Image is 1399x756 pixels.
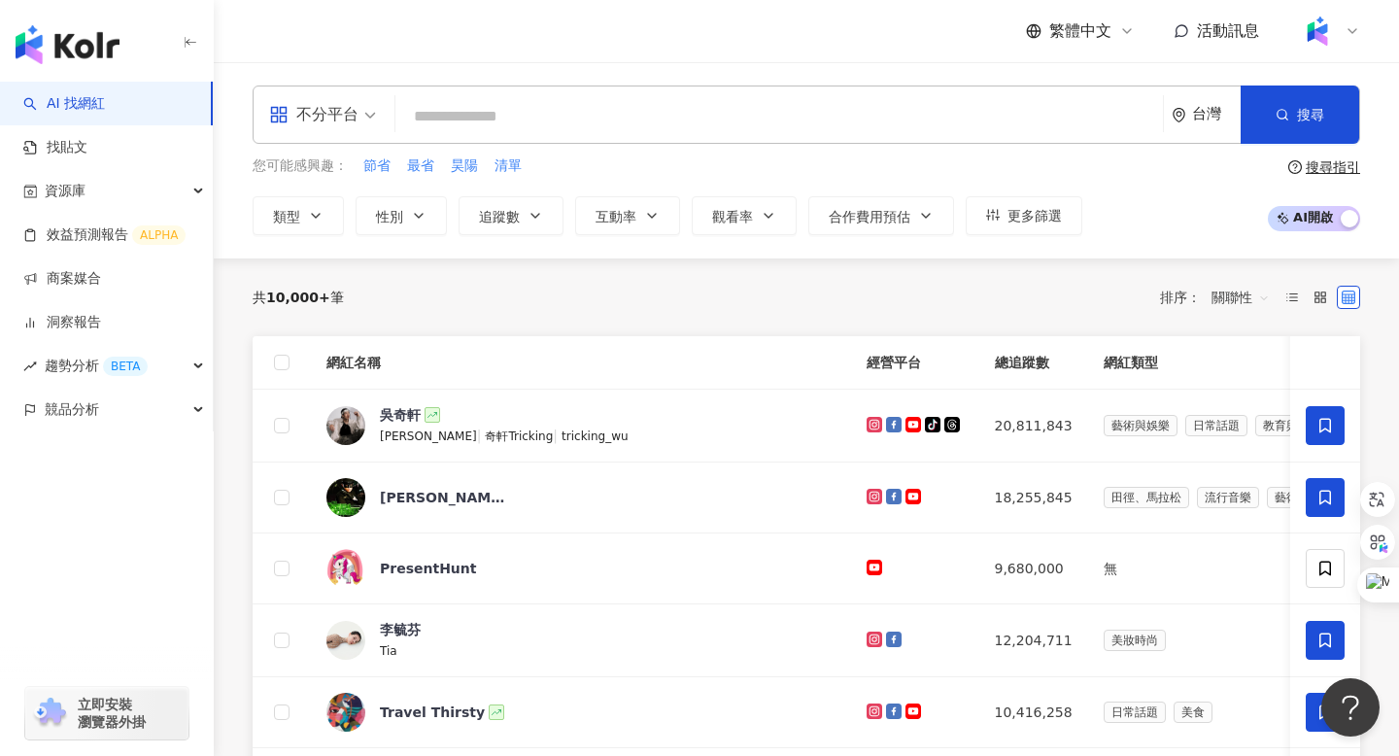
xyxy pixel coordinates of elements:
[1104,415,1177,436] span: 藝術與娛樂
[1297,107,1324,122] span: 搜尋
[380,620,421,639] div: 李毓芬
[979,533,1088,604] td: 9,680,000
[1299,13,1336,50] img: Kolr%20app%20icon%20%281%29.png
[495,156,522,176] span: 清單
[311,336,851,390] th: 網紅名稱
[253,196,344,235] button: 類型
[479,209,520,224] span: 追蹤數
[1104,630,1166,651] span: 美妝時尚
[1049,20,1111,42] span: 繁體中文
[269,99,358,130] div: 不分平台
[23,313,101,332] a: 洞察報告
[596,209,636,224] span: 互動率
[362,155,392,177] button: 節省
[380,644,397,658] span: Tia
[485,430,553,443] span: 奇軒Tricking
[326,405,836,446] a: KOL Avatar吳奇軒[PERSON_NAME]|奇軒Tricking|tricking_wu
[23,269,101,289] a: 商案媒合
[1321,678,1380,737] iframe: Help Scout Beacon - Open
[851,336,979,390] th: 經營平台
[1104,487,1189,508] span: 田徑、馬拉松
[477,428,486,443] span: |
[16,25,119,64] img: logo
[380,488,506,507] div: [PERSON_NAME] [PERSON_NAME]
[23,360,37,373] span: rise
[407,156,434,176] span: 最省
[326,478,365,517] img: KOL Avatar
[692,196,797,235] button: 觀看率
[45,344,148,388] span: 趨勢分析
[1197,21,1259,40] span: 活動訊息
[1174,702,1212,723] span: 美食
[23,138,87,157] a: 找貼文
[266,290,330,305] span: 10,000+
[380,430,477,443] span: [PERSON_NAME]
[1288,160,1302,174] span: question-circle
[1241,86,1359,144] button: 搜尋
[979,390,1088,463] td: 20,811,843
[712,209,753,224] span: 觀看率
[1267,487,1341,508] span: 藝術與娛樂
[1255,415,1329,436] span: 教育與學習
[979,604,1088,677] td: 12,204,711
[78,696,146,731] span: 立即安裝 瀏覽器外掛
[979,463,1088,533] td: 18,255,845
[356,196,447,235] button: 性別
[380,559,477,578] div: PresentHunt
[1104,702,1166,723] span: 日常話題
[45,169,85,213] span: 資源庫
[103,357,148,376] div: BETA
[31,698,69,729] img: chrome extension
[1160,282,1280,313] div: 排序：
[326,621,365,660] img: KOL Avatar
[979,677,1088,748] td: 10,416,258
[326,549,836,588] a: KOL AvatarPresentHunt
[326,693,365,732] img: KOL Avatar
[1211,282,1270,313] span: 關聯性
[966,196,1082,235] button: 更多篩選
[326,693,836,732] a: KOL AvatarTravel Thirsty
[25,687,188,739] a: chrome extension立即安裝 瀏覽器外掛
[808,196,954,235] button: 合作費用預估
[406,155,435,177] button: 最省
[273,209,300,224] span: 類型
[376,209,403,224] span: 性別
[326,620,836,661] a: KOL Avatar李毓芬Tia
[363,156,391,176] span: 節省
[1306,159,1360,175] div: 搜尋指引
[253,290,344,305] div: 共 筆
[45,388,99,431] span: 競品分析
[979,336,1088,390] th: 總追蹤數
[494,155,523,177] button: 清單
[1197,487,1259,508] span: 流行音樂
[380,405,421,425] div: 吳奇軒
[23,94,105,114] a: searchAI 找網紅
[326,478,836,517] a: KOL Avatar[PERSON_NAME] [PERSON_NAME]
[269,105,289,124] span: appstore
[1185,415,1247,436] span: 日常話題
[1192,106,1241,122] div: 台灣
[450,155,479,177] button: 昊陽
[23,225,186,245] a: 效益預測報告ALPHA
[380,703,485,722] div: Travel Thirsty
[326,549,365,588] img: KOL Avatar
[1007,208,1062,223] span: 更多篩選
[553,428,562,443] span: |
[562,430,629,443] span: tricking_wu
[459,196,563,235] button: 追蹤數
[253,156,348,176] span: 您可能感興趣：
[1172,108,1186,122] span: environment
[326,406,365,445] img: KOL Avatar
[575,196,680,235] button: 互動率
[829,209,910,224] span: 合作費用預估
[451,156,478,176] span: 昊陽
